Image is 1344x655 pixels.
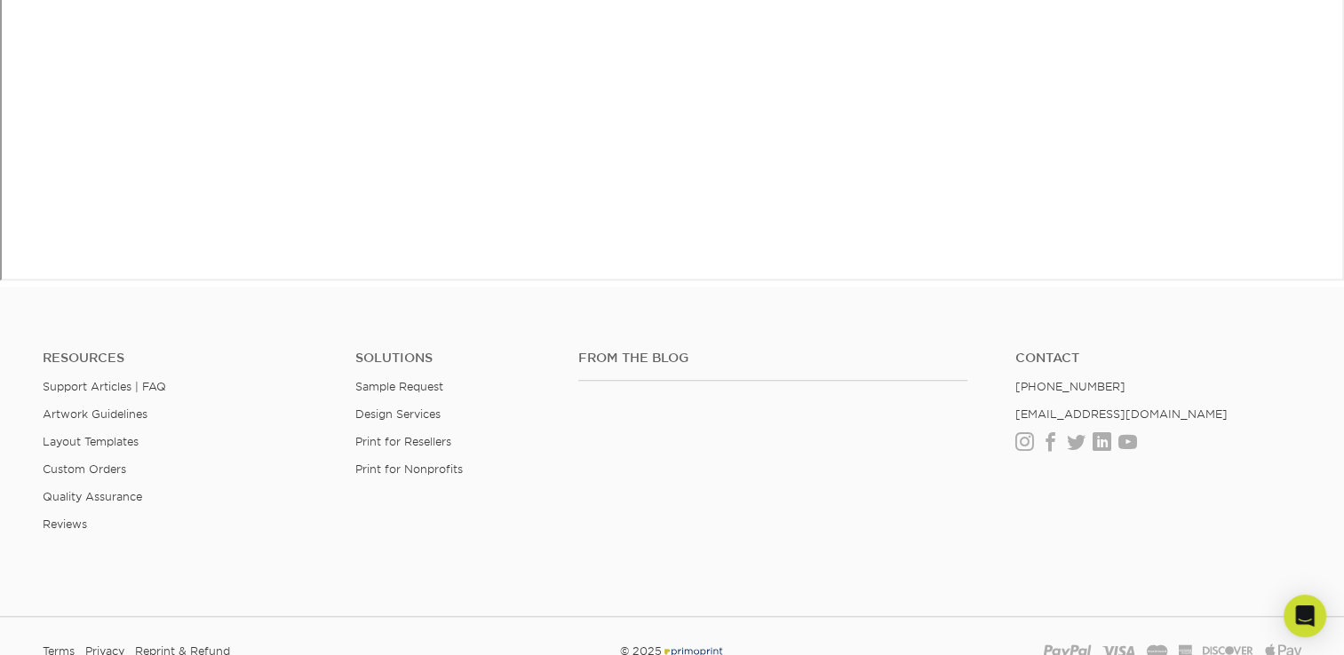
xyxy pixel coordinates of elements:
[43,435,139,448] a: Layout Templates
[1015,351,1301,366] a: Contact
[355,380,443,393] a: Sample Request
[1015,380,1125,393] a: [PHONE_NUMBER]
[43,407,147,421] a: Artwork Guidelines
[43,490,142,503] a: Quality Assurance
[43,380,166,393] a: Support Articles | FAQ
[1284,595,1326,637] div: Open Intercom Messenger
[43,462,126,476] a: Custom Orders
[355,407,441,421] a: Design Services
[43,517,87,531] a: Reviews
[578,351,967,366] h4: From the Blog
[355,351,552,366] h4: Solutions
[43,351,329,366] h4: Resources
[355,462,463,476] a: Print for Nonprofits
[355,435,451,448] a: Print for Resellers
[1015,407,1228,421] a: [EMAIL_ADDRESS][DOMAIN_NAME]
